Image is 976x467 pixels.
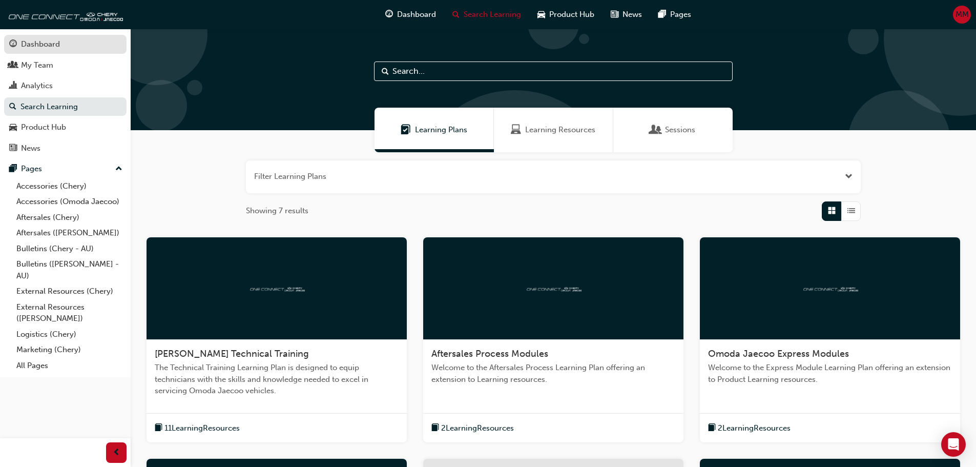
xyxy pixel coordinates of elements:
span: news-icon [611,8,618,21]
span: Showing 7 results [246,205,308,217]
span: prev-icon [113,446,120,459]
span: Learning Plans [415,124,467,136]
a: SessionsSessions [613,108,733,152]
a: Bulletins (Chery - AU) [12,241,127,257]
input: Search... [374,62,733,81]
a: search-iconSearch Learning [444,4,529,25]
img: oneconnect [525,283,582,293]
span: pages-icon [9,165,17,174]
span: search-icon [9,103,16,112]
span: The Technical Training Learning Plan is designed to equip technicians with the skills and knowled... [155,362,399,397]
a: Product Hub [4,118,127,137]
img: oneconnect [248,283,305,293]
span: car-icon [9,123,17,132]
span: Learning Resources [511,124,521,136]
span: Search [382,66,389,77]
a: Dashboard [4,35,127,54]
div: Dashboard [21,38,60,50]
div: News [21,143,40,154]
span: Aftersales Process Modules [431,348,548,359]
span: Pages [670,9,691,21]
button: DashboardMy TeamAnalyticsSearch LearningProduct HubNews [4,33,127,159]
button: Pages [4,159,127,178]
span: book-icon [708,422,716,435]
span: Welcome to the Aftersales Process Learning Plan offering an extension to Learning resources. [431,362,675,385]
span: Grid [828,205,836,217]
a: Bulletins ([PERSON_NAME] - AU) [12,256,127,283]
span: guage-icon [9,40,17,49]
button: book-icon11LearningResources [155,422,240,435]
span: 2 Learning Resources [718,422,791,434]
a: My Team [4,56,127,75]
button: book-icon2LearningResources [708,422,791,435]
a: Aftersales ([PERSON_NAME]) [12,225,127,241]
span: people-icon [9,61,17,70]
a: Aftersales (Chery) [12,210,127,226]
a: Accessories (Omoda Jaecoo) [12,194,127,210]
div: Analytics [21,80,53,92]
button: Open the filter [845,171,853,182]
a: Learning ResourcesLearning Resources [494,108,613,152]
span: pages-icon [658,8,666,21]
a: Analytics [4,76,127,95]
span: up-icon [115,163,122,176]
a: car-iconProduct Hub [529,4,603,25]
span: car-icon [537,8,545,21]
a: pages-iconPages [650,4,699,25]
a: All Pages [12,358,127,374]
span: chart-icon [9,82,17,91]
div: Pages [21,163,42,175]
span: Learning Resources [525,124,595,136]
a: External Resources (Chery) [12,283,127,299]
a: oneconnectAftersales Process ModulesWelcome to the Aftersales Process Learning Plan offering an e... [423,237,683,443]
a: news-iconNews [603,4,650,25]
span: book-icon [155,422,162,435]
span: News [622,9,642,21]
span: Search Learning [464,9,521,21]
a: oneconnect[PERSON_NAME] Technical TrainingThe Technical Training Learning Plan is designed to equ... [147,237,407,443]
a: Search Learning [4,97,127,116]
span: Sessions [651,124,661,136]
img: oneconnect [802,283,858,293]
span: 11 Learning Resources [164,422,240,434]
span: book-icon [431,422,439,435]
a: News [4,139,127,158]
span: search-icon [452,8,460,21]
span: Product Hub [549,9,594,21]
a: Logistics (Chery) [12,327,127,342]
a: External Resources ([PERSON_NAME]) [12,299,127,327]
button: book-icon2LearningResources [431,422,514,435]
div: Product Hub [21,121,66,133]
a: Accessories (Chery) [12,178,127,194]
a: oneconnectOmoda Jaecoo Express ModulesWelcome to the Express Module Learning Plan offering an ext... [700,237,960,443]
span: guage-icon [385,8,393,21]
span: Learning Plans [401,124,411,136]
img: oneconnect [5,4,123,25]
span: 2 Learning Resources [441,422,514,434]
div: Open Intercom Messenger [941,432,966,457]
a: Learning PlansLearning Plans [375,108,494,152]
span: Sessions [665,124,695,136]
a: guage-iconDashboard [377,4,444,25]
span: Welcome to the Express Module Learning Plan offering an extension to Product Learning resources. [708,362,952,385]
span: List [847,205,855,217]
div: My Team [21,59,53,71]
span: [PERSON_NAME] Technical Training [155,348,309,359]
span: Dashboard [397,9,436,21]
span: news-icon [9,144,17,153]
button: MM [953,6,971,24]
span: Omoda Jaecoo Express Modules [708,348,849,359]
a: Marketing (Chery) [12,342,127,358]
span: MM [956,9,969,21]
